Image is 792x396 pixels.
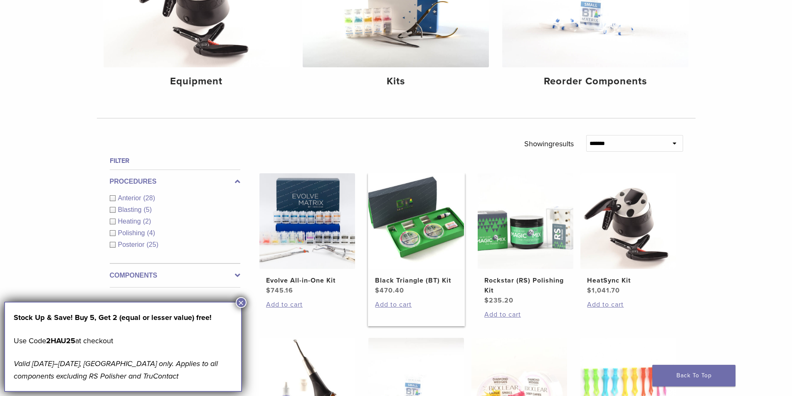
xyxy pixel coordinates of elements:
span: Anterior [118,194,143,202]
bdi: 470.40 [375,286,404,295]
strong: 2HAU25 [46,336,75,345]
p: Use Code at checkout [14,335,232,347]
a: Black Triangle (BT) KitBlack Triangle (BT) Kit $470.40 [368,173,465,295]
img: HeatSync Kit [580,173,676,269]
img: Black Triangle (BT) Kit [368,173,464,269]
h2: HeatSync Kit [587,275,669,285]
span: (25) [147,241,158,248]
span: (28) [143,194,155,202]
strong: Stock Up & Save! Buy 5, Get 2 (equal or lesser value) free! [14,313,212,322]
h4: Filter [110,156,240,166]
h4: Kits [309,74,482,89]
a: Add to cart: “HeatSync Kit” [587,300,669,310]
a: Add to cart: “Evolve All-in-One Kit” [266,300,348,310]
a: Add to cart: “Black Triangle (BT) Kit” [375,300,457,310]
img: Rockstar (RS) Polishing Kit [478,173,573,269]
h4: Reorder Components [509,74,682,89]
bdi: 1,041.70 [587,286,620,295]
h2: Black Triangle (BT) Kit [375,275,457,285]
h2: Evolve All-in-One Kit [266,275,348,285]
span: (2) [143,218,151,225]
a: Add to cart: “Rockstar (RS) Polishing Kit” [484,310,567,320]
a: Rockstar (RS) Polishing KitRockstar (RS) Polishing Kit $235.20 [477,173,574,305]
label: Components [110,271,240,280]
em: Valid [DATE]–[DATE], [GEOGRAPHIC_DATA] only. Applies to all components excluding RS Polisher and ... [14,359,218,381]
a: Back To Top [652,365,735,386]
span: $ [484,296,489,305]
button: Close [236,297,247,308]
h4: Equipment [110,74,283,89]
bdi: 235.20 [484,296,513,305]
bdi: 745.16 [266,286,293,295]
span: $ [375,286,380,295]
label: Procedures [110,177,240,187]
span: $ [587,286,592,295]
h2: Rockstar (RS) Polishing Kit [484,275,567,295]
span: $ [266,286,271,295]
p: Showing results [524,135,574,152]
span: Blasting [118,206,144,213]
span: Polishing [118,229,147,236]
a: Evolve All-in-One KitEvolve All-in-One Kit $745.16 [259,173,356,295]
span: Posterior [118,241,147,248]
span: (5) [143,206,152,213]
span: (4) [147,229,155,236]
img: Evolve All-in-One Kit [259,173,355,269]
a: HeatSync KitHeatSync Kit $1,041.70 [580,173,677,295]
span: Heating [118,218,143,225]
